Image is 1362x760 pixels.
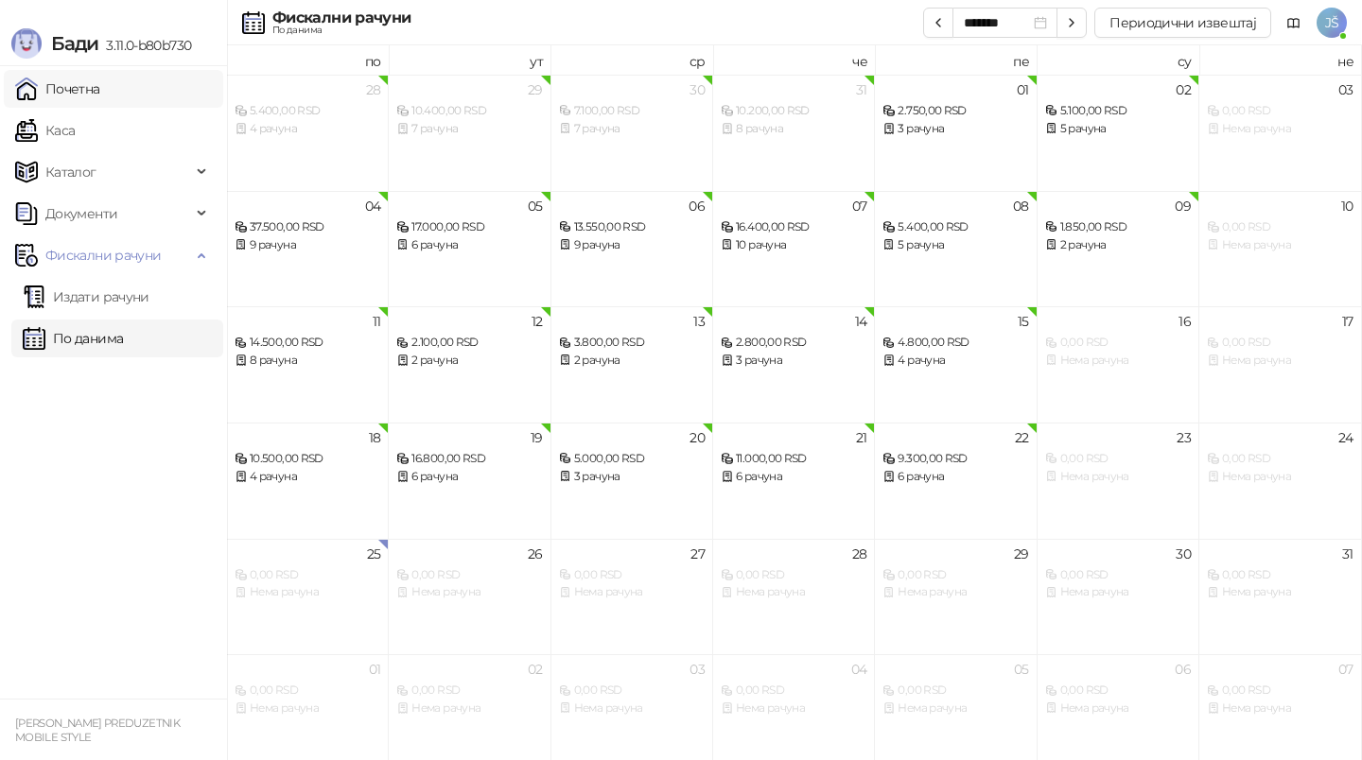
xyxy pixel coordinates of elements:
td: 2025-08-06 [551,191,713,307]
div: 0,00 RSD [1207,566,1353,584]
div: 0,00 RSD [559,682,705,700]
div: 3.800,00 RSD [559,334,705,352]
div: 07 [852,199,867,213]
small: [PERSON_NAME] PREDUZETNIK MOBILE STYLE [15,717,180,744]
div: 5.100,00 RSD [1045,102,1191,120]
div: 06 [689,199,705,213]
td: 2025-08-29 [875,539,1037,655]
td: 2025-08-14 [713,306,875,423]
div: 7 рачуна [559,120,705,138]
th: пе [875,45,1037,75]
td: 2025-08-21 [713,423,875,539]
td: 2025-08-11 [227,306,389,423]
div: 26 [528,547,543,561]
div: 21 [856,431,867,444]
div: Нема рачуна [1207,468,1353,486]
div: 23 [1177,431,1191,444]
td: 2025-08-12 [389,306,550,423]
td: 2025-08-05 [389,191,550,307]
a: Издати рачуни [23,278,149,316]
div: 30 [690,83,705,96]
div: 0,00 RSD [721,566,866,584]
div: 10 рачуна [721,236,866,254]
div: 17 [1342,315,1353,328]
td: 2025-08-18 [227,423,389,539]
td: 2025-07-30 [551,75,713,191]
div: 01 [369,663,381,676]
div: 5.000,00 RSD [559,450,705,468]
div: 14.500,00 RSD [235,334,380,352]
div: 0,00 RSD [882,566,1028,584]
div: 0,00 RSD [1207,682,1353,700]
th: че [713,45,875,75]
div: 02 [1176,83,1191,96]
div: 05 [528,199,543,213]
div: 14 [855,315,867,328]
div: 30 [1176,547,1191,561]
div: 28 [366,83,381,96]
div: 06 [1175,663,1191,676]
td: 2025-08-20 [551,423,713,539]
div: Фискални рачуни [272,10,410,26]
div: 29 [528,83,543,96]
div: 0,00 RSD [235,566,380,584]
div: 02 [528,663,543,676]
div: 6 рачуна [396,236,542,254]
div: Нема рачуна [882,583,1028,601]
th: по [227,45,389,75]
div: 16.800,00 RSD [396,450,542,468]
span: 3.11.0-b80b730 [98,37,191,54]
td: 2025-08-25 [227,539,389,655]
div: 12 [532,315,543,328]
div: 27 [690,547,705,561]
div: 4 рачуна [235,120,380,138]
td: 2025-08-17 [1199,306,1361,423]
div: 6 рачуна [396,468,542,486]
div: 10.500,00 RSD [235,450,380,468]
div: 03 [690,663,705,676]
td: 2025-08-22 [875,423,1037,539]
div: 2.800,00 RSD [721,334,866,352]
td: 2025-08-04 [227,191,389,307]
div: 3 рачуна [721,352,866,370]
div: Нема рачуна [235,583,380,601]
div: 2 рачуна [559,352,705,370]
div: 9 рачуна [235,236,380,254]
div: 6 рачуна [721,468,866,486]
div: Нема рачуна [559,700,705,717]
div: 17.000,00 RSD [396,218,542,236]
td: 2025-08-26 [389,539,550,655]
div: Нема рачуна [1045,352,1191,370]
td: 2025-08-02 [1038,75,1199,191]
div: Нема рачуна [1207,120,1353,138]
div: 9.300,00 RSD [882,450,1028,468]
div: 0,00 RSD [1207,102,1353,120]
div: 03 [1338,83,1353,96]
div: 2.750,00 RSD [882,102,1028,120]
div: 0,00 RSD [882,682,1028,700]
div: Нема рачуна [1045,468,1191,486]
a: Документација [1279,8,1309,38]
div: 29 [1014,547,1029,561]
div: Нема рачуна [882,700,1028,717]
button: Периодични извештај [1094,8,1271,38]
div: Нема рачуна [1207,583,1353,601]
td: 2025-08-31 [1199,539,1361,655]
div: 0,00 RSD [396,566,542,584]
div: 3 рачуна [559,468,705,486]
td: 2025-08-08 [875,191,1037,307]
div: Нема рачуна [1045,583,1191,601]
td: 2025-08-28 [713,539,875,655]
span: Фискални рачуни [45,236,161,274]
div: 4 рачуна [882,352,1028,370]
div: 0,00 RSD [1045,682,1191,700]
div: 18 [369,431,381,444]
div: 31 [856,83,867,96]
div: 7 рачуна [396,120,542,138]
th: ср [551,45,713,75]
td: 2025-08-07 [713,191,875,307]
a: По данима [23,320,123,357]
div: 05 [1014,663,1029,676]
div: 8 рачуна [235,352,380,370]
td: 2025-08-15 [875,306,1037,423]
